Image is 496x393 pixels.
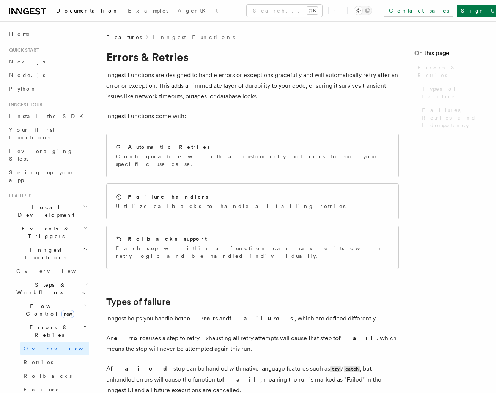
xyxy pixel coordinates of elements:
span: Install the SDK [9,113,88,119]
span: Failures, Retries and Idempotency [422,106,487,129]
span: Inngest tour [6,102,43,108]
span: Errors & Retries [417,64,487,79]
span: Steps & Workflows [13,281,85,296]
h2: Failure handlers [128,193,208,200]
span: Examples [128,8,168,14]
span: Local Development [6,204,83,219]
a: Errors & Retries [414,61,487,82]
span: Errors & Retries [13,324,82,339]
button: Local Development [6,200,89,222]
a: Install the SDK [6,109,89,123]
a: Overview [20,342,89,355]
p: Inngest Functions come with: [106,111,399,122]
h2: Automatic Retries [128,143,210,151]
a: Types of failure [106,297,170,307]
span: new [61,310,74,318]
span: Features [6,193,31,199]
a: Automatic RetriesConfigurable with a custom retry policies to suit your specific use case. [106,134,399,177]
span: Next.js [9,58,45,65]
a: Your first Functions [6,123,89,144]
span: Overview [24,346,102,352]
a: AgentKit [173,2,222,21]
span: Your first Functions [9,127,54,140]
p: An causes a step to retry. Exhausting all retry attempts will cause that step to , which means th... [106,333,399,354]
p: Inngest helps you handle both and , which are defined differently. [106,313,399,324]
a: Leveraging Steps [6,144,89,166]
strong: fail [339,335,377,342]
span: Events & Triggers [6,225,83,240]
a: Next.js [6,55,89,68]
strong: fail [222,376,260,383]
span: Features [106,33,142,41]
a: Failures, Retries and Idempotency [419,103,487,132]
strong: error [114,335,142,342]
span: Documentation [56,8,119,14]
h4: On this page [414,49,487,61]
span: Inngest Functions [6,246,82,261]
span: AgentKit [178,8,218,14]
span: Setting up your app [9,169,74,183]
span: Flow Control [13,302,83,317]
p: Utilize callbacks to handle all failing retries. [116,202,351,210]
a: Retries [20,355,89,369]
h1: Errors & Retries [106,50,399,64]
a: Node.js [6,68,89,82]
button: Steps & Workflows [13,278,89,299]
button: Errors & Retries [13,320,89,342]
strong: errors [187,315,219,322]
a: Contact sales [384,5,453,17]
span: Quick start [6,47,39,53]
code: try [330,366,341,372]
button: Events & Triggers [6,222,89,243]
span: Types of failure [422,85,487,100]
p: Each step within a function can have its own retry logic and be handled individually. [116,245,389,260]
a: Rollbacks supportEach step within a function can have its own retry logic and be handled individu... [106,226,399,269]
a: Types of failure [419,82,487,103]
strong: failed [110,365,173,372]
a: Failure handlersUtilize callbacks to handle all failing retries. [106,183,399,219]
a: Examples [123,2,173,21]
p: Inngest Functions are designed to handle errors or exceptions gracefully and will automatically r... [106,70,399,102]
strong: failures [229,315,294,322]
span: Rollbacks [24,373,72,379]
kbd: ⌘K [307,7,318,14]
a: Setting up your app [6,166,89,187]
span: Leveraging Steps [9,148,73,162]
button: Toggle dark mode [354,6,372,15]
span: Retries [24,359,53,365]
span: Home [9,30,30,38]
button: Flow Controlnew [13,299,89,320]
span: Node.js [9,72,45,78]
h2: Rollbacks support [128,235,207,243]
button: Inngest Functions [6,243,89,264]
p: Configurable with a custom retry policies to suit your specific use case. [116,153,389,168]
code: catch [344,366,360,372]
span: Python [9,86,37,92]
a: Home [6,27,89,41]
a: Rollbacks [20,369,89,383]
a: Python [6,82,89,96]
button: Search...⌘K [247,5,322,17]
span: Overview [16,268,94,274]
a: Overview [13,264,89,278]
a: Inngest Functions [153,33,235,41]
a: Documentation [52,2,123,21]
